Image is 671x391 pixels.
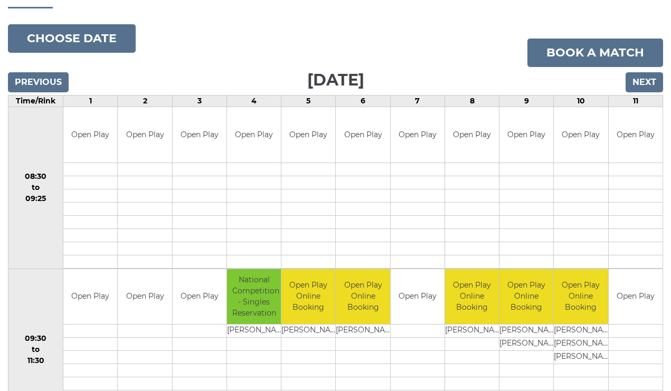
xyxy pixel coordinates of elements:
td: Open Play [554,107,608,163]
td: 5 [281,96,336,107]
td: Open Play [63,269,117,325]
td: [PERSON_NAME] [336,325,390,338]
td: [PERSON_NAME] [499,325,553,338]
td: Open Play [499,107,553,163]
td: Open Play Online Booking [499,269,553,325]
td: 08:30 to 09:25 [8,107,63,269]
input: Next [626,72,663,92]
td: Open Play [609,269,663,325]
button: Choose date [8,24,136,53]
td: Open Play Online Booking [554,269,608,325]
td: National Competition - Singles Reservation [227,269,281,325]
td: Open Play [118,269,172,325]
td: 11 [608,96,663,107]
td: [PERSON_NAME] [281,325,335,338]
td: [PERSON_NAME] [445,325,499,338]
td: Time/Rink [8,96,63,107]
td: Open Play [336,107,390,163]
td: 8 [445,96,499,107]
td: [PERSON_NAME] [554,351,608,364]
td: Open Play [445,107,499,163]
td: 6 [336,96,390,107]
td: Open Play [63,107,117,163]
td: Open Play [173,269,226,325]
td: Open Play [391,269,445,325]
a: Book a match [527,39,663,67]
td: [PERSON_NAME] [554,325,608,338]
td: [PERSON_NAME] [554,338,608,351]
td: Open Play Online Booking [281,269,335,325]
td: [PERSON_NAME] [227,325,281,338]
input: Previous [8,72,69,92]
td: Open Play Online Booking [445,269,499,325]
td: 10 [554,96,608,107]
td: 2 [118,96,172,107]
td: [PERSON_NAME] [499,338,553,351]
td: Open Play [227,107,281,163]
td: Open Play [391,107,445,163]
td: 9 [499,96,554,107]
td: Open Play Online Booking [336,269,390,325]
td: 1 [63,96,118,107]
td: 4 [226,96,281,107]
td: 3 [172,96,226,107]
td: Open Play [118,107,172,163]
td: Open Play [609,107,663,163]
td: Open Play [281,107,335,163]
td: 7 [390,96,445,107]
td: Open Play [173,107,226,163]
